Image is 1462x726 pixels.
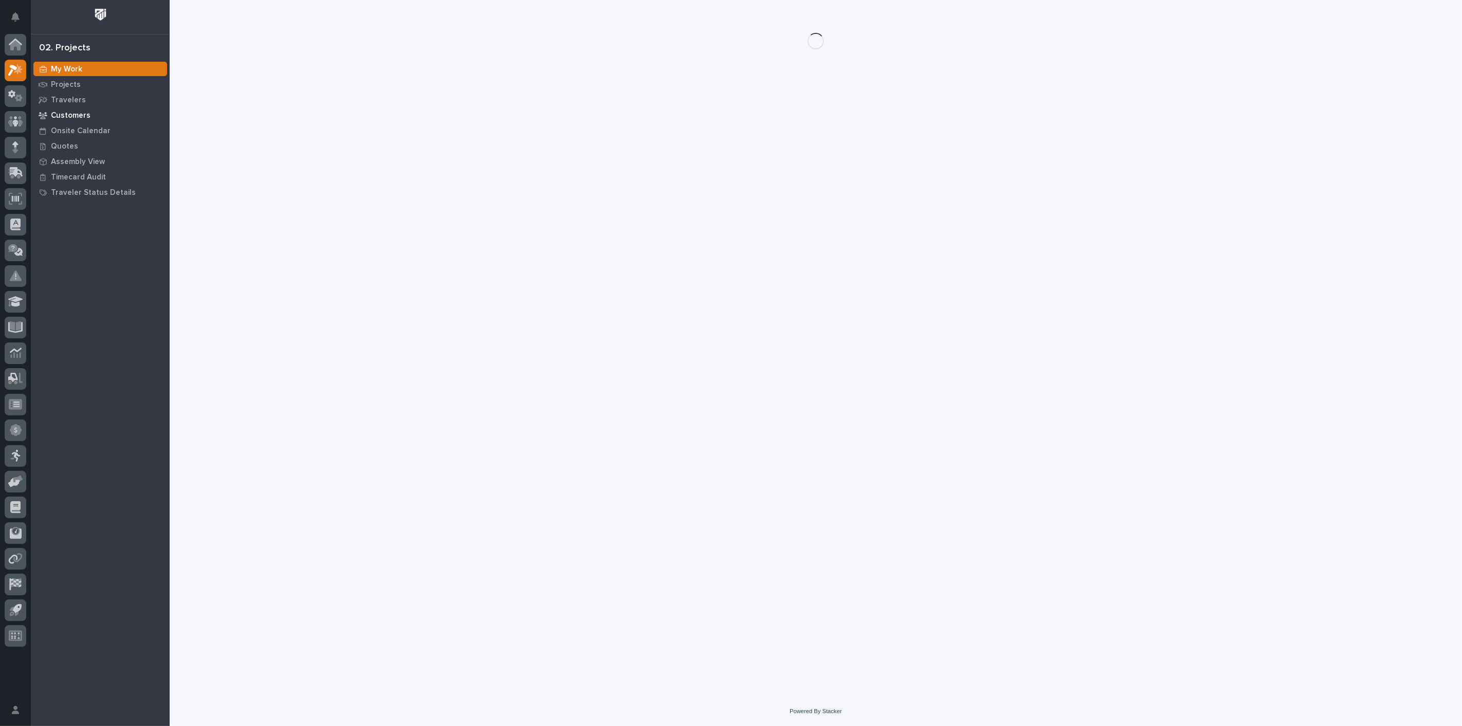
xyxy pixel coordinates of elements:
[31,138,170,154] a: Quotes
[31,169,170,185] a: Timecard Audit
[51,142,78,151] p: Quotes
[51,173,106,182] p: Timecard Audit
[51,126,111,136] p: Onsite Calendar
[51,80,81,89] p: Projects
[91,5,110,24] img: Workspace Logo
[790,708,842,714] a: Powered By Stacker
[51,65,82,74] p: My Work
[31,123,170,138] a: Onsite Calendar
[31,61,170,77] a: My Work
[31,107,170,123] a: Customers
[51,111,90,120] p: Customers
[31,154,170,169] a: Assembly View
[31,185,170,200] a: Traveler Status Details
[5,6,26,28] button: Notifications
[51,188,136,197] p: Traveler Status Details
[31,77,170,92] a: Projects
[13,12,26,29] div: Notifications
[31,92,170,107] a: Travelers
[39,43,90,54] div: 02. Projects
[51,96,86,105] p: Travelers
[51,157,105,167] p: Assembly View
